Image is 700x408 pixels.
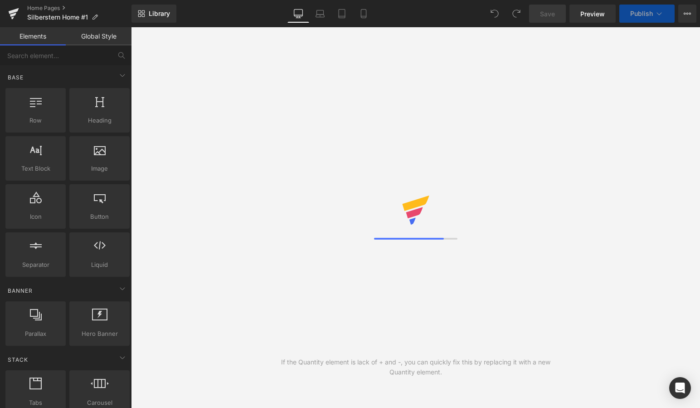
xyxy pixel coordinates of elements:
span: Preview [580,9,605,19]
span: Heading [72,116,127,125]
span: Row [8,116,63,125]
span: Base [7,73,24,82]
span: Carousel [72,398,127,408]
span: Icon [8,212,63,221]
span: Library [149,10,170,18]
span: Silberstern Home #1 [27,14,88,21]
span: Stack [7,355,29,364]
span: Text Block [8,164,63,173]
span: Banner [7,286,34,295]
span: Parallax [8,329,63,339]
a: New Library [131,5,176,23]
span: Image [72,164,127,173]
a: Home Pages [27,5,131,12]
a: Desktop [287,5,309,23]
a: Preview [569,5,616,23]
span: Button [72,212,127,221]
a: Mobile [353,5,374,23]
span: Save [540,9,555,19]
a: Tablet [331,5,353,23]
button: Redo [507,5,525,23]
button: More [678,5,696,23]
button: Undo [486,5,504,23]
span: Publish [630,10,653,17]
a: Global Style [66,27,131,45]
span: Separator [8,260,63,270]
button: Publish [619,5,675,23]
span: Liquid [72,260,127,270]
a: Laptop [309,5,331,23]
div: Open Intercom Messenger [669,377,691,399]
span: Tabs [8,398,63,408]
div: If the Quantity element is lack of + and -, you can quickly fix this by replacing it with a new Q... [273,357,558,377]
span: Hero Banner [72,329,127,339]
